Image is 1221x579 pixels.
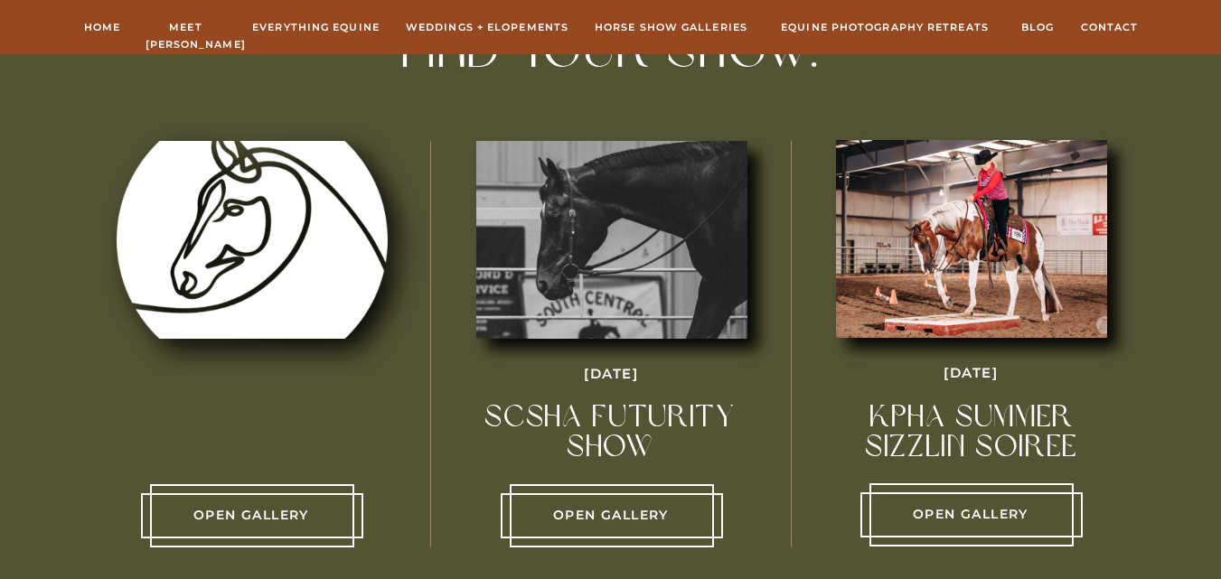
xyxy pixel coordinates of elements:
[447,402,775,465] h2: SCSHA Futurity Show
[83,19,122,35] a: Home
[250,19,382,35] a: Everything Equine
[892,361,1050,381] p: [DATE]
[150,505,353,527] p: Open Gallery
[1080,19,1140,35] a: Contact
[146,19,227,35] a: Meet [PERSON_NAME]
[775,19,996,35] a: Equine Photography Retreats
[869,504,1073,526] a: Open Gallery
[532,362,690,382] p: [DATE]
[190,27,1033,71] h1: Find your show:
[406,19,569,35] a: Weddings + Elopements
[592,19,751,35] a: hORSE sHOW gALLERIES
[804,402,1140,465] h2: KPHA Summer sizzlin soiree
[804,402,1140,465] a: KPHA Summersizzlin soiree
[510,505,713,527] a: Open Gallery
[1019,19,1057,35] a: Blog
